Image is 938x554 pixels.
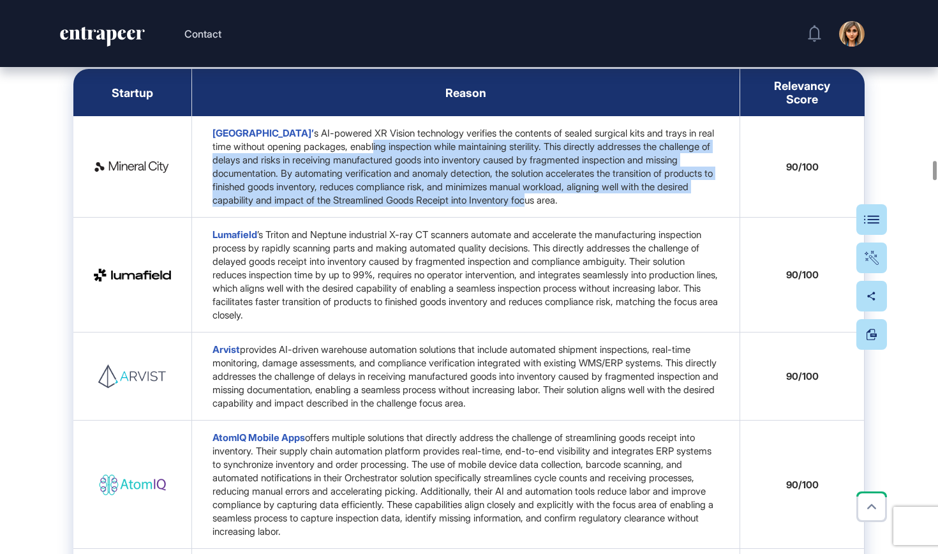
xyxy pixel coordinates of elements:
[94,156,171,177] img: 684868f723f5e0fa4a63c63a.png
[94,86,171,100] div: Startup
[212,343,718,409] span: provides AI-driven warehouse automation solutions that include automated shipment inspections, re...
[212,228,718,321] span: ’s Triton and Neptune industrial X-ray CT scanners automate and accelerate the manufacturing insp...
[212,127,314,139] a: [GEOGRAPHIC_DATA]’
[761,79,844,106] div: Relevancy Score
[786,479,819,491] strong: 90/100
[212,431,305,444] a: AtomIQ Mobile Apps
[212,343,240,356] a: Arvist
[212,228,257,241] a: Lumafield
[839,21,865,47] img: user-avatar
[786,370,819,382] strong: 90/100
[212,127,714,206] span: s AI-powered XR Vision technology verifies the contents of sealed surgical kits and trays in real...
[212,431,713,537] span: offers multiple solutions that directly address the challenge of streamlining goods receipt into ...
[94,356,171,397] img: 6848698723f5e0fa4a63c681.png
[94,474,171,496] img: 684869b2a22436891b0faec4.png
[786,269,819,281] strong: 90/100
[59,27,146,51] a: entrapeer-logo
[184,26,221,42] button: Contact
[212,86,719,100] div: Reason
[786,161,819,173] strong: 90/100
[94,269,171,281] img: 68486944d985a92ffe98721c.png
